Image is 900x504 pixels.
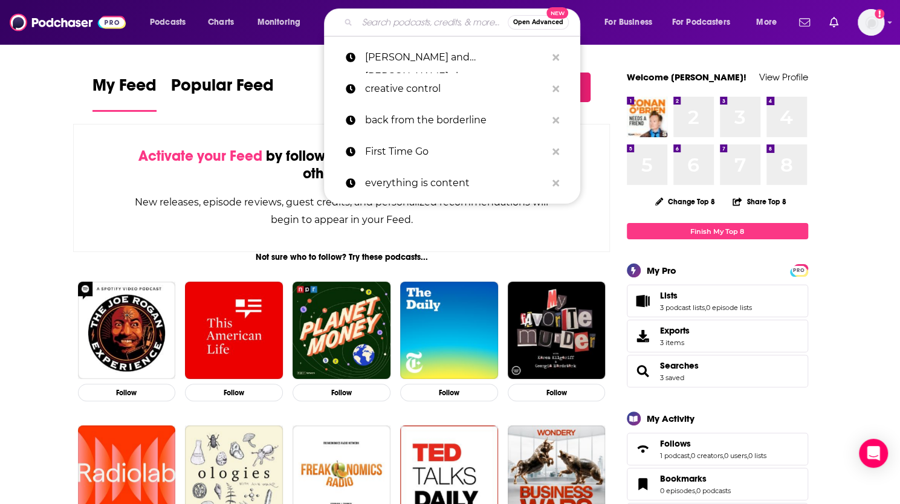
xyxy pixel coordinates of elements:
[660,290,678,301] span: Lists
[357,13,508,32] input: Search podcasts, credits, & more...
[400,282,498,380] img: The Daily
[92,75,157,103] span: My Feed
[208,14,234,31] span: Charts
[690,451,691,460] span: ,
[660,290,752,301] a: Lists
[631,328,655,344] span: Exports
[748,13,792,32] button: open menu
[660,325,690,336] span: Exports
[672,14,730,31] span: For Podcasters
[78,384,176,401] button: Follow
[508,384,606,401] button: Follow
[10,11,126,34] img: Podchaser - Follow, Share and Rate Podcasts
[705,303,706,312] span: ,
[627,285,808,317] span: Lists
[185,282,283,380] img: This American Life
[134,193,549,228] div: New releases, episode reviews, guest credits, and personalized recommendations will begin to appe...
[858,9,884,36] img: User Profile
[365,42,546,73] p: colin and samir show
[627,320,808,352] a: Exports
[732,190,786,213] button: Share Top 8
[660,338,690,347] span: 3 items
[660,451,690,460] a: 1 podcast
[596,13,667,32] button: open menu
[875,9,884,19] svg: Add a profile image
[748,451,766,460] a: 0 lists
[365,105,546,136] p: back from the borderline
[627,71,746,83] a: Welcome [PERSON_NAME]!
[324,167,580,199] a: everything is content
[546,7,568,19] span: New
[660,486,695,495] a: 0 episodes
[335,8,592,36] div: Search podcasts, credits, & more...
[631,441,655,457] a: Follows
[759,71,808,83] a: View Profile
[604,14,652,31] span: For Business
[660,303,705,312] a: 3 podcast lists
[647,265,676,276] div: My Pro
[508,15,569,30] button: Open AdvancedNew
[696,486,731,495] a: 0 podcasts
[365,167,546,199] p: everything is content
[508,282,606,380] img: My Favorite Murder with Karen Kilgariff and Georgia Hardstark
[92,75,157,112] a: My Feed
[257,14,300,31] span: Monitoring
[293,384,390,401] button: Follow
[324,42,580,73] a: [PERSON_NAME] and [PERSON_NAME] show
[138,147,262,165] span: Activate your Feed
[73,252,610,262] div: Not sure who to follow? Try these podcasts...
[627,468,808,500] span: Bookmarks
[185,384,283,401] button: Follow
[627,433,808,465] span: Follows
[647,413,694,424] div: My Activity
[664,13,748,32] button: open menu
[660,438,766,449] a: Follows
[794,12,815,33] a: Show notifications dropdown
[249,13,316,32] button: open menu
[660,360,699,371] a: Searches
[660,473,707,484] span: Bookmarks
[627,97,667,137] img: Conan O’Brien Needs A Friend
[631,363,655,380] a: Searches
[324,136,580,167] a: First Time Go
[200,13,241,32] a: Charts
[858,9,884,36] button: Show profile menu
[660,473,731,484] a: Bookmarks
[293,282,390,380] img: Planet Money
[724,451,747,460] a: 0 users
[627,223,808,239] a: Finish My Top 8
[747,451,748,460] span: ,
[324,73,580,105] a: creative control
[365,73,546,105] p: creative control
[171,75,274,112] a: Popular Feed
[513,19,563,25] span: Open Advanced
[78,282,176,380] img: The Joe Rogan Experience
[859,439,888,468] div: Open Intercom Messenger
[660,438,691,449] span: Follows
[858,9,884,36] span: Logged in as vjacobi
[365,136,546,167] p: First Time Go
[150,14,186,31] span: Podcasts
[648,194,723,209] button: Change Top 8
[171,75,274,103] span: Popular Feed
[706,303,752,312] a: 0 episode lists
[756,14,777,31] span: More
[695,486,696,495] span: ,
[134,147,549,183] div: by following Podcasts, Creators, Lists, and other Users!
[723,451,724,460] span: ,
[792,266,806,275] span: PRO
[631,292,655,309] a: Lists
[660,373,684,382] a: 3 saved
[691,451,723,460] a: 0 creators
[792,265,806,274] a: PRO
[631,476,655,493] a: Bookmarks
[400,384,498,401] button: Follow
